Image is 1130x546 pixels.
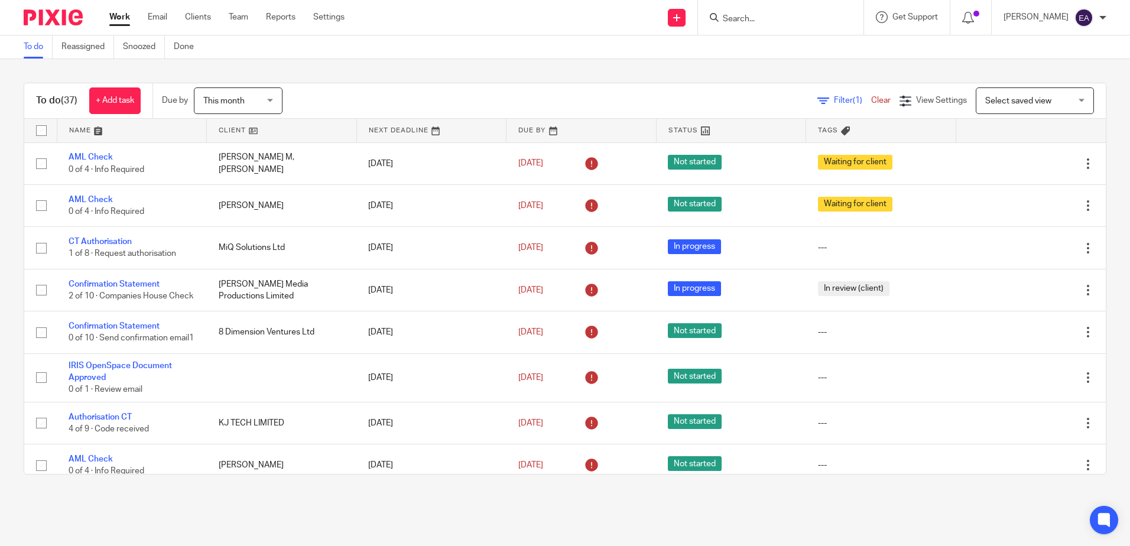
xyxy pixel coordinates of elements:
[69,322,160,330] a: Confirmation Statement
[69,425,149,433] span: 4 of 9 · Code received
[162,95,188,106] p: Due by
[818,155,892,170] span: Waiting for client
[818,326,944,338] div: ---
[207,184,357,226] td: [PERSON_NAME]
[36,95,77,107] h1: To do
[203,97,245,105] span: This month
[916,96,967,105] span: View Settings
[229,11,248,23] a: Team
[61,35,114,58] a: Reassigned
[148,11,167,23] a: Email
[818,459,944,471] div: ---
[207,269,357,311] td: [PERSON_NAME] Media Productions Limited
[69,165,144,174] span: 0 of 4 · Info Required
[818,127,838,134] span: Tags
[69,413,132,421] a: Authorisation CT
[518,286,543,294] span: [DATE]
[174,35,203,58] a: Done
[518,461,543,469] span: [DATE]
[356,227,506,269] td: [DATE]
[69,362,172,382] a: IRIS OpenSpace Document Approved
[818,281,889,296] span: In review (client)
[69,207,144,216] span: 0 of 4 · Info Required
[123,35,165,58] a: Snoozed
[1004,11,1069,23] p: [PERSON_NAME]
[207,311,357,353] td: 8 Dimension Ventures Ltd
[356,353,506,402] td: [DATE]
[61,96,77,105] span: (37)
[668,239,721,254] span: In progress
[818,372,944,383] div: ---
[834,96,871,105] span: Filter
[356,444,506,486] td: [DATE]
[518,243,543,252] span: [DATE]
[356,311,506,353] td: [DATE]
[69,292,193,300] span: 2 of 10 · Companies House Check
[69,467,144,476] span: 0 of 4 · Info Required
[24,35,53,58] a: To do
[985,97,1051,105] span: Select saved view
[818,242,944,253] div: ---
[668,155,722,170] span: Not started
[668,369,722,383] span: Not started
[668,281,721,296] span: In progress
[207,142,357,184] td: [PERSON_NAME] M, [PERSON_NAME]
[518,328,543,336] span: [DATE]
[668,197,722,212] span: Not started
[313,11,345,23] a: Settings
[518,373,543,382] span: [DATE]
[207,227,357,269] td: MiQ Solutions Ltd
[24,9,83,25] img: Pixie
[69,334,194,343] span: 0 of 10 · Send confirmation email1
[356,269,506,311] td: [DATE]
[69,196,113,204] a: AML Check
[69,455,113,463] a: AML Check
[518,419,543,427] span: [DATE]
[892,13,938,21] span: Get Support
[871,96,891,105] a: Clear
[69,386,142,394] span: 0 of 1 · Review email
[356,184,506,226] td: [DATE]
[668,414,722,429] span: Not started
[518,160,543,168] span: [DATE]
[207,402,357,444] td: KJ TECH LIMITED
[668,323,722,338] span: Not started
[69,238,132,246] a: CT Authorisation
[356,402,506,444] td: [DATE]
[818,197,892,212] span: Waiting for client
[69,250,176,258] span: 1 of 8 · Request authorisation
[356,142,506,184] td: [DATE]
[818,417,944,429] div: ---
[266,11,296,23] a: Reports
[722,14,828,25] input: Search
[518,201,543,210] span: [DATE]
[69,153,113,161] a: AML Check
[109,11,130,23] a: Work
[185,11,211,23] a: Clients
[69,280,160,288] a: Confirmation Statement
[89,87,141,114] a: + Add task
[1074,8,1093,27] img: svg%3E
[207,444,357,486] td: [PERSON_NAME]
[853,96,862,105] span: (1)
[668,456,722,471] span: Not started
